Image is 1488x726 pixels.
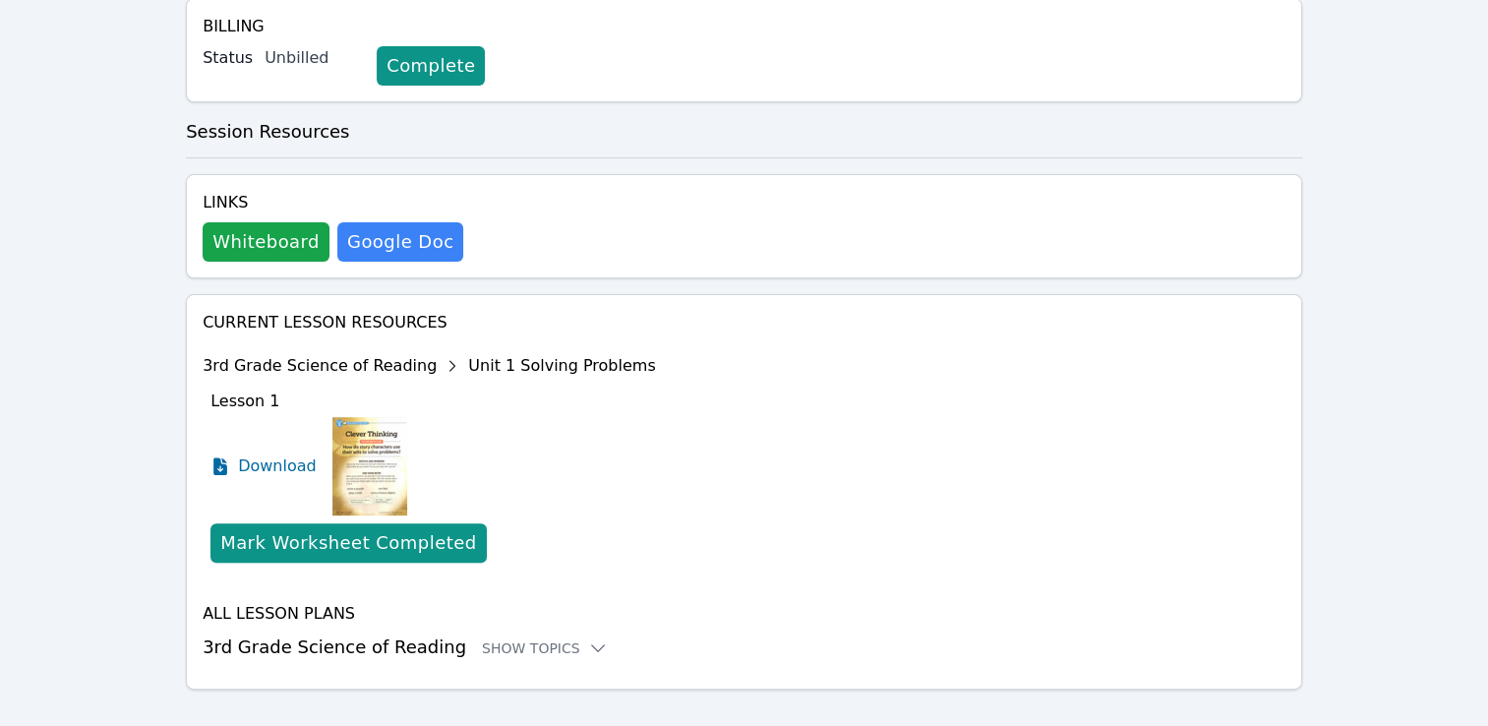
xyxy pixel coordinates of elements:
div: Unbilled [265,46,361,70]
span: Lesson 1 [210,392,279,410]
a: Download [210,417,317,515]
a: Google Doc [337,222,463,262]
button: Show Topics [482,638,608,658]
div: 3rd Grade Science of Reading Unit 1 Solving Problems [203,350,656,382]
h4: Links [203,191,463,214]
span: Download [238,454,317,478]
h4: All Lesson Plans [203,602,1285,626]
label: Status [203,46,253,70]
h3: 3rd Grade Science of Reading [203,634,1285,661]
div: Mark Worksheet Completed [220,529,476,557]
button: Mark Worksheet Completed [210,523,486,563]
button: Whiteboard [203,222,329,262]
h4: Current Lesson Resources [203,311,1285,334]
h4: Billing [203,15,1285,38]
h3: Session Resources [186,118,1302,146]
img: Lesson 1 [332,417,407,515]
a: Complete [377,46,485,86]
